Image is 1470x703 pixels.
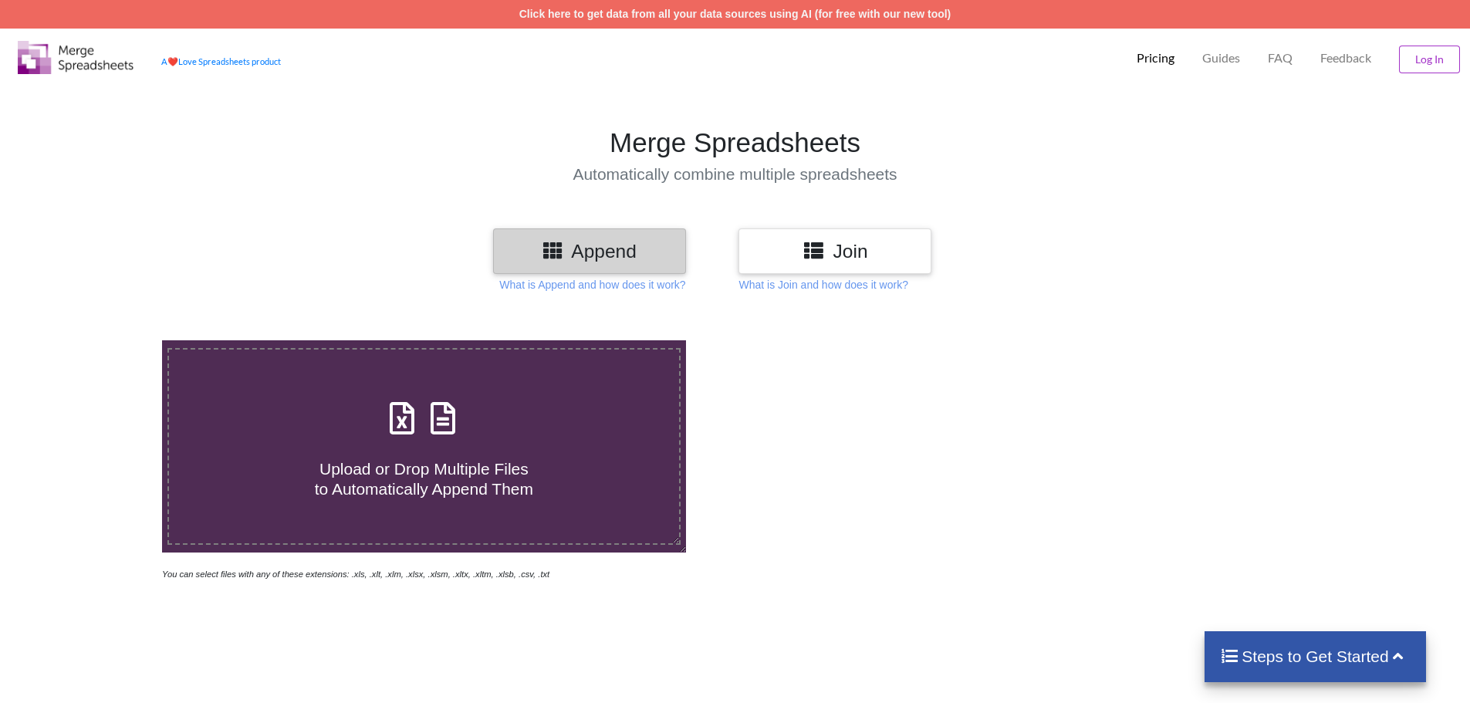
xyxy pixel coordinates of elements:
[1137,50,1174,66] p: Pricing
[1220,647,1411,666] h4: Steps to Get Started
[315,460,533,497] span: Upload or Drop Multiple Files to Automatically Append Them
[750,240,920,262] h3: Join
[161,56,281,66] a: AheartLove Spreadsheets product
[167,56,178,66] span: heart
[1320,52,1371,64] span: Feedback
[1268,50,1293,66] p: FAQ
[162,569,549,579] i: You can select files with any of these extensions: .xls, .xlt, .xlm, .xlsx, .xlsm, .xltx, .xltm, ...
[505,240,674,262] h3: Append
[1399,46,1460,73] button: Log In
[519,8,951,20] a: Click here to get data from all your data sources using AI (for free with our new tool)
[1202,50,1240,66] p: Guides
[499,277,685,292] p: What is Append and how does it work?
[738,277,907,292] p: What is Join and how does it work?
[18,41,133,74] img: Logo.png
